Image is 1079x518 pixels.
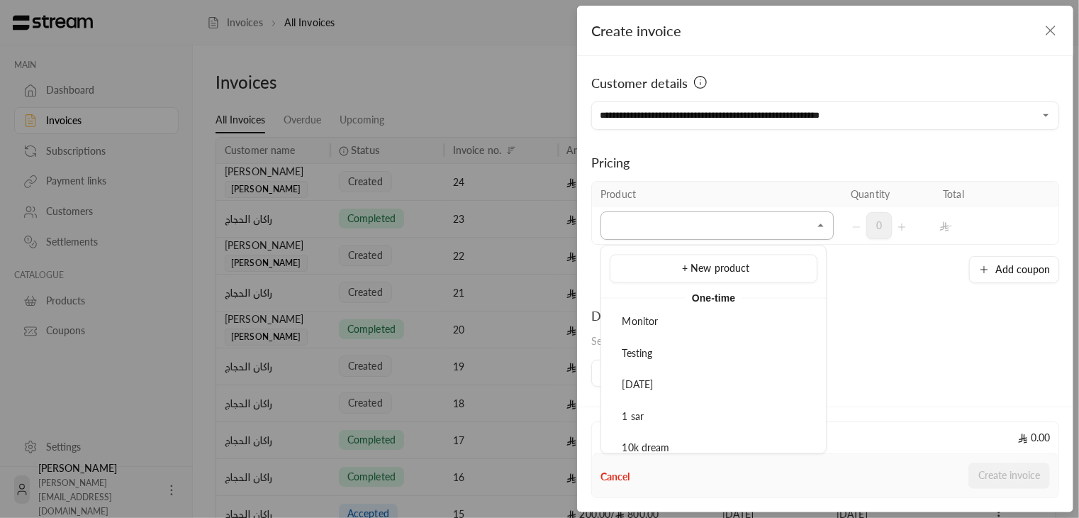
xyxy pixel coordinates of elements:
[600,470,630,484] button: Cancel
[934,207,1027,244] td: -
[812,217,829,234] button: Close
[622,379,654,391] span: [DATE]
[591,306,732,326] div: Due date
[969,256,1059,283] button: Add coupon
[591,335,732,347] span: Select the day the invoice is due
[622,347,653,359] span: Testing
[622,442,670,454] span: 10k dream
[842,182,934,207] th: Quantity
[591,153,1059,172] div: Pricing
[934,182,1027,207] th: Total
[685,290,743,307] span: One-time
[591,181,1059,245] table: Selected Products
[592,182,842,207] th: Product
[1038,107,1055,124] button: Open
[866,212,892,239] span: 0
[1018,431,1050,445] span: 0.00
[682,262,750,274] span: + New product
[591,22,681,39] span: Create invoice
[591,73,688,93] span: Customer details
[622,410,644,422] span: 1 sar
[622,316,659,328] span: Monitor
